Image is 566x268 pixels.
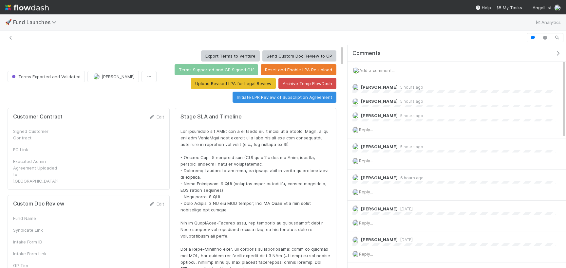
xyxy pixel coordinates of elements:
[361,237,398,242] span: [PERSON_NAME]
[496,4,522,11] a: My Tasks
[201,50,260,62] button: Export Terms to Venture
[398,237,413,242] span: [DATE]
[554,5,561,11] img: avatar_ac990a78-52d7-40f8-b1fe-cbbd1cda261e.png
[13,227,62,233] div: Syndicate Link
[398,144,423,149] span: 5 hours ago
[398,113,423,118] span: 5 hours ago
[352,174,359,181] img: avatar_60d9c2d4-5636-42bf-bfcd-7078767691ab.png
[102,74,135,79] span: [PERSON_NAME]
[13,201,64,207] h5: Custom Doc Review
[175,64,258,75] button: Terms Supported and GP Signed Off
[352,84,359,90] img: avatar_ac990a78-52d7-40f8-b1fe-cbbd1cda261e.png
[13,146,62,153] div: FC Link
[398,99,423,104] span: 5 hours ago
[13,19,60,26] span: Fund Launches
[535,18,561,26] a: Analytics
[533,5,552,10] span: AngelList
[475,4,491,11] div: Help
[13,158,62,184] div: Executed Admin Agreement Uploaded to [GEOGRAPHIC_DATA]?
[398,175,424,180] span: 6 hours ago
[361,144,398,149] span: [PERSON_NAME]
[93,73,100,80] img: avatar_ac990a78-52d7-40f8-b1fe-cbbd1cda261e.png
[180,114,331,120] h5: Stage SLA and Timeline
[361,113,398,118] span: [PERSON_NAME]
[13,128,62,141] div: Signed Customer Contract
[10,74,81,79] span: Terms Exported and Validated
[359,220,373,225] span: Reply...
[352,50,381,57] span: Comments
[361,84,398,90] span: [PERSON_NAME]
[352,143,359,150] img: avatar_ac990a78-52d7-40f8-b1fe-cbbd1cda261e.png
[13,114,63,120] h5: Customer Contract
[261,64,336,75] button: Reset and Enable LPA Re-upload
[361,206,398,211] span: [PERSON_NAME]
[352,112,359,119] img: avatar_ac990a78-52d7-40f8-b1fe-cbbd1cda261e.png
[352,98,359,105] img: avatar_ba76ddef-3fd0-4be4-9bc3-126ad567fcd5.png
[352,220,359,226] img: avatar_ac990a78-52d7-40f8-b1fe-cbbd1cda261e.png
[361,175,398,180] span: [PERSON_NAME]
[191,78,276,89] button: Upload Revised LPA for Legal Review
[359,189,373,194] span: Reply...
[359,68,395,73] span: Add a comment...
[496,5,522,10] span: My Tasks
[352,158,359,164] img: avatar_ac990a78-52d7-40f8-b1fe-cbbd1cda261e.png
[233,92,336,103] button: Initiate LPR Review of Subscription Agreement
[5,2,49,13] img: logo-inverted-e16ddd16eac7371096b0.svg
[149,201,164,206] a: Edit
[361,98,398,104] span: [PERSON_NAME]
[13,215,62,222] div: Fund Name
[5,19,12,25] span: 🚀
[13,250,62,257] div: Intake Form Link
[87,71,139,82] button: [PERSON_NAME]
[278,78,336,89] button: Archive Temp FlowDash
[353,67,359,74] img: avatar_ac990a78-52d7-40f8-b1fe-cbbd1cda261e.png
[352,127,359,133] img: avatar_ac990a78-52d7-40f8-b1fe-cbbd1cda261e.png
[13,239,62,245] div: Intake Form ID
[359,158,373,163] span: Reply...
[398,206,413,211] span: [DATE]
[352,237,359,243] img: avatar_ac990a78-52d7-40f8-b1fe-cbbd1cda261e.png
[352,189,359,195] img: avatar_ac990a78-52d7-40f8-b1fe-cbbd1cda261e.png
[352,251,359,257] img: avatar_ac990a78-52d7-40f8-b1fe-cbbd1cda261e.png
[8,71,85,82] button: Terms Exported and Validated
[359,127,373,132] span: Reply...
[352,205,359,212] img: avatar_ac990a78-52d7-40f8-b1fe-cbbd1cda261e.png
[398,85,423,90] span: 5 hours ago
[359,251,373,257] span: Reply...
[262,50,336,62] button: Send Custom Doc Review to GP
[149,114,164,119] a: Edit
